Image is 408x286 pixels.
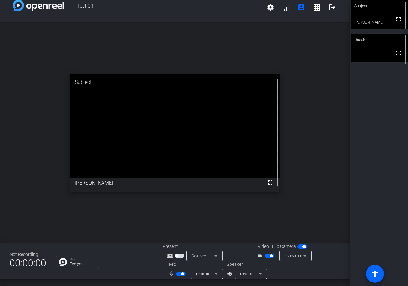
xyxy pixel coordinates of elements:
div: Not Recording [10,251,46,258]
div: Mic [163,261,227,268]
mat-icon: fullscreen [266,179,274,186]
span: Default - Headset Microphone (Dell HR024 Audio Receiver) [196,271,306,276]
span: OV02C10 [285,254,303,258]
mat-icon: grid_on [313,4,321,11]
span: 00:00:00 [10,255,46,271]
mat-icon: logout [328,4,336,11]
mat-icon: fullscreen [395,15,403,23]
div: Present [163,243,227,250]
mat-icon: volume_up [227,270,235,278]
mat-icon: screen_share_outline [167,252,175,260]
div: Subject [70,74,280,91]
p: Everyone [70,262,96,266]
mat-icon: videocam_outline [257,252,265,260]
p: Group [70,258,96,261]
mat-icon: account_box [297,4,305,11]
mat-icon: accessibility [371,270,379,278]
div: Speaker [227,261,265,268]
span: Source [191,253,206,258]
mat-icon: settings [267,4,274,11]
div: Director [351,34,408,46]
span: Default - Headset Earphone (Dell HR024 Audio Receiver) [240,271,345,276]
span: Flip Camera [272,243,296,250]
mat-icon: mic_none [168,270,176,278]
mat-icon: fullscreen [395,49,403,57]
span: Video [258,243,269,250]
img: Chat Icon [59,258,67,266]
